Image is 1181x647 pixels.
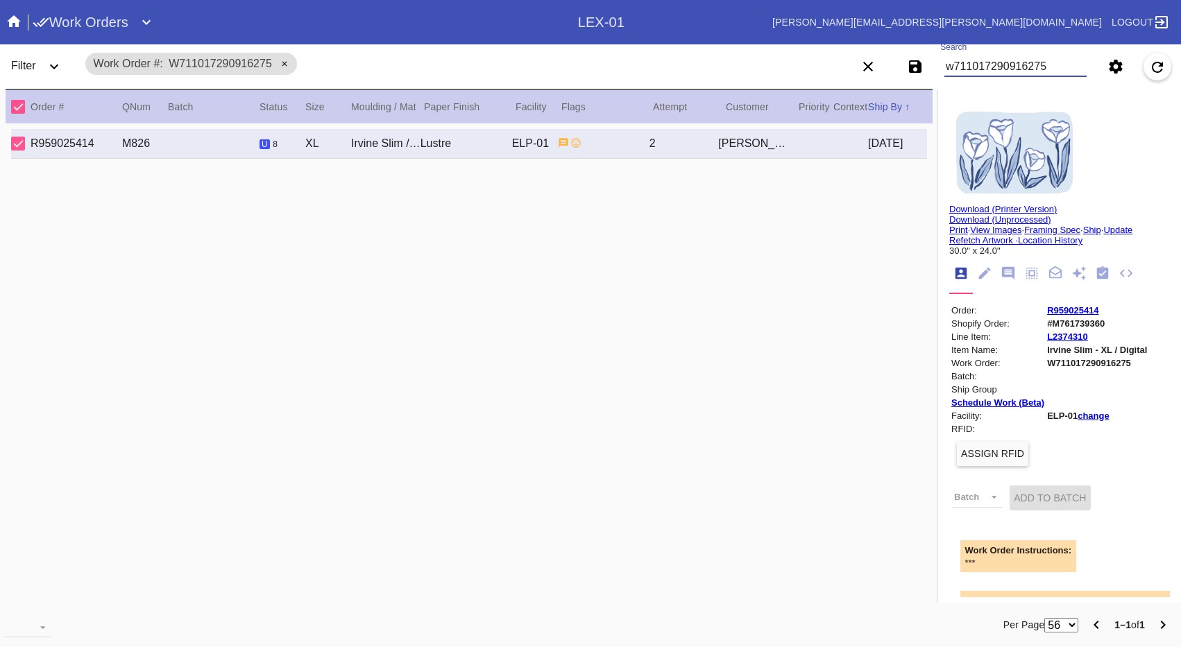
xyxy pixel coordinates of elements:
span: Add to Batch [1014,492,1086,503]
td: ELP-01 [1046,410,1148,422]
button: Previous Page [1082,611,1110,639]
div: [DATE] [868,137,927,150]
td: Item Name: [951,344,1045,356]
td: Facility: [951,410,1045,422]
td: Shopify Order: [951,318,1045,329]
div: 2 [649,137,719,150]
div: ELP-01 [512,137,558,150]
a: Framing Spec [1024,225,1080,235]
button: Save filters [901,53,929,80]
md-checkbox: Select All [11,96,32,118]
span: Assign RFID [961,448,1024,459]
a: Refetch Artwork · [949,235,1018,245]
a: change [1078,411,1110,421]
div: Flags [561,98,653,115]
button: Expand [40,53,68,80]
ng-md-icon: Clear filters [860,66,876,77]
div: Order # [31,98,122,115]
span: 8 workflow steps remaining [273,139,278,149]
ng-md-icon: Work Order Fields [977,266,992,282]
div: Context [833,98,868,115]
a: Logout [1107,10,1170,35]
b: 1 [1139,619,1145,630]
span: 8 [273,139,278,149]
button: Clear filters [854,53,882,80]
span: replacement [570,137,581,148]
div: [PERSON_NAME] [718,137,788,150]
button: Expand [133,8,160,36]
button: Assign RFID [957,441,1028,466]
td: Work Order: [951,357,1045,369]
div: R959025414 [31,137,122,150]
a: Location History [1018,235,1082,245]
a: [PERSON_NAME][EMAIL_ADDRESS][PERSON_NAME][DOMAIN_NAME] [772,17,1102,28]
span: Has instructions from customer. Has instructions from business. [558,137,569,148]
md-select: download-file: Download... [4,616,51,637]
td: Order: [951,304,1045,316]
span: Filter [11,60,36,71]
span: Unstarted [260,139,270,149]
div: FilterExpand [6,47,78,86]
a: Download (Unprocessed) [949,214,1051,225]
a: Download (Printer Version) [949,204,1057,214]
a: L2374310 [1047,331,1088,342]
div: Irvine Slim / No Mat [351,137,420,150]
a: Update [1103,225,1132,235]
div: Customer [726,98,799,115]
td: RFID: [951,423,1045,435]
div: · · · · [949,204,1170,256]
span: Priority [799,101,830,112]
h1: Work Orders [33,11,128,33]
button: Add to Batch [1010,485,1090,510]
a: Print [949,225,968,235]
div: Work Order Instructions: [965,545,1072,555]
div: Priority [799,98,833,115]
div: Select Work OrderR959025414M826Unstarted 8 workflow steps remainingXLIrvine Slim / No MatLustreEL... [11,129,927,159]
td: W711017290916275 [1046,357,1148,369]
span: Logout [1112,17,1153,28]
div: XL [305,137,351,150]
ng-md-icon: JSON Files [1119,266,1134,282]
button: Settings [1102,53,1130,80]
md-checkbox: Select Work Order [11,135,32,153]
label: Per Page [1003,616,1045,633]
ng-md-icon: Order Info [953,266,969,282]
div: Batch [168,98,260,115]
div: Attempt [653,98,726,115]
td: #M761739360 [1046,318,1148,329]
a: Schedule Work (Beta) [951,397,1044,408]
ng-md-icon: Measurements [1024,266,1039,282]
md-select: Batch [953,487,1003,508]
a: R959025414 [1047,305,1098,316]
div: Paper Finish [424,98,516,115]
td: Ship Group [951,383,1045,395]
ng-md-icon: Notes [1001,266,1016,282]
button: Next Page [1149,611,1177,639]
div: Facility [516,98,561,115]
div: Moulding / Mat [351,98,424,115]
span: u [262,139,268,149]
div: 30.0" x 24.0" [949,245,1170,256]
ng-md-icon: Add Ons [1071,266,1087,282]
div: LEX-01 [578,15,625,31]
ng-md-icon: Package Note [1048,266,1063,282]
div: QNum [122,98,168,115]
div: Lustre [420,137,512,150]
span: Size [305,101,325,112]
span: Work Order # [94,58,163,69]
ng-md-icon: Workflow [1095,266,1110,282]
div: Size [305,98,351,115]
td: Irvine Slim - XL / Digital [1046,344,1148,356]
div: Status [260,98,305,115]
div: Work OrdersExpand [33,8,578,36]
button: Refresh [1144,53,1171,80]
span: Ship By [868,101,902,112]
span: W711017290916275 [169,58,272,69]
a: View Images [970,225,1021,235]
td: Line Item: [951,331,1045,343]
div: Framing Specification Instructions: [965,595,1175,605]
div: of [1114,616,1145,633]
img: 1da82aba6f5610d9932f608488bd67cb938ab76c99a83278d374e4b2181d6039e7858f8cb2953c0dc662531829337ae83... [949,100,1080,204]
span: ↑ [905,101,910,112]
td: Batch: [951,370,1045,382]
